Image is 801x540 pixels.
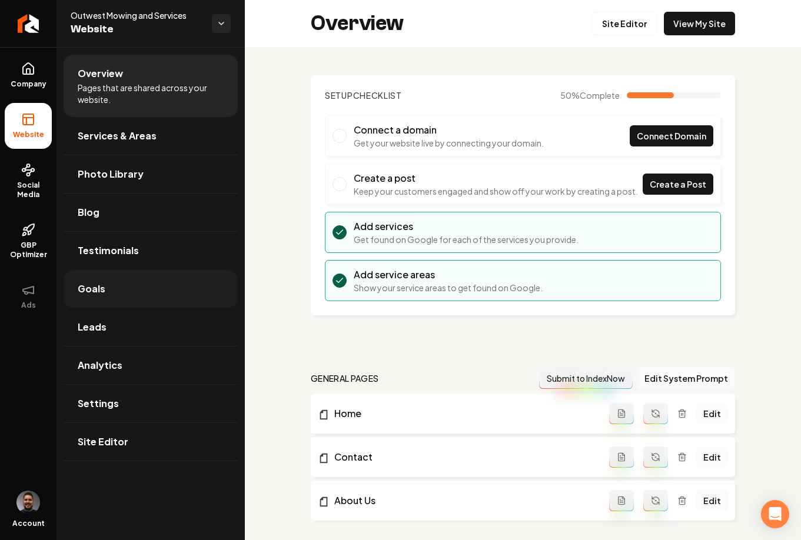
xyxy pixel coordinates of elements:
[16,491,40,514] img: Daniel Humberto Ortega Celis
[64,270,238,308] a: Goals
[609,403,634,424] button: Add admin page prompt
[696,446,728,468] a: Edit
[78,282,105,296] span: Goals
[12,519,45,528] span: Account
[5,154,52,209] a: Social Media
[78,396,119,411] span: Settings
[6,79,51,89] span: Company
[609,490,634,511] button: Add admin page prompt
[5,181,52,199] span: Social Media
[78,358,122,372] span: Analytics
[64,385,238,422] a: Settings
[64,194,238,231] a: Blog
[560,89,620,101] span: 50 %
[354,185,638,197] p: Keep your customers engaged and show off your work by creating a post.
[354,234,579,245] p: Get found on Google for each of the services you provide.
[643,174,713,195] a: Create a Post
[609,446,634,468] button: Add admin page prompt
[71,9,202,21] span: Outwest Mowing and Services
[325,90,353,101] span: Setup
[318,494,609,508] a: About Us
[354,171,638,185] h3: Create a post
[354,123,544,137] h3: Connect a domain
[64,423,238,461] a: Site Editor
[18,14,39,33] img: Rebolt Logo
[64,308,238,346] a: Leads
[664,12,735,35] a: View My Site
[696,490,728,511] a: Edit
[650,178,706,191] span: Create a Post
[580,90,620,101] span: Complete
[592,12,657,35] a: Site Editor
[16,301,41,310] span: Ads
[78,167,144,181] span: Photo Library
[637,368,735,389] button: Edit System Prompt
[311,372,379,384] h2: general pages
[64,117,238,155] a: Services & Areas
[64,232,238,269] a: Testimonials
[637,130,706,142] span: Connect Domain
[8,130,49,139] span: Website
[318,406,609,421] a: Home
[78,66,123,81] span: Overview
[78,129,157,143] span: Services & Areas
[5,214,52,269] a: GBP Optimizer
[5,274,52,319] button: Ads
[78,82,224,105] span: Pages that are shared across your website.
[78,244,139,258] span: Testimonials
[318,450,609,464] a: Contact
[64,155,238,193] a: Photo Library
[71,21,202,38] span: Website
[354,268,543,282] h3: Add service areas
[16,491,40,514] button: Open user button
[64,346,238,384] a: Analytics
[311,12,404,35] h2: Overview
[78,435,128,449] span: Site Editor
[761,500,789,528] div: Open Intercom Messenger
[354,137,544,149] p: Get your website live by connecting your domain.
[5,52,52,98] a: Company
[325,89,402,101] h2: Checklist
[5,241,52,259] span: GBP Optimizer
[630,125,713,146] a: Connect Domain
[78,205,99,219] span: Blog
[354,282,543,294] p: Show your service areas to get found on Google.
[696,403,728,424] a: Edit
[539,368,633,389] button: Submit to IndexNow
[354,219,579,234] h3: Add services
[78,320,107,334] span: Leads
